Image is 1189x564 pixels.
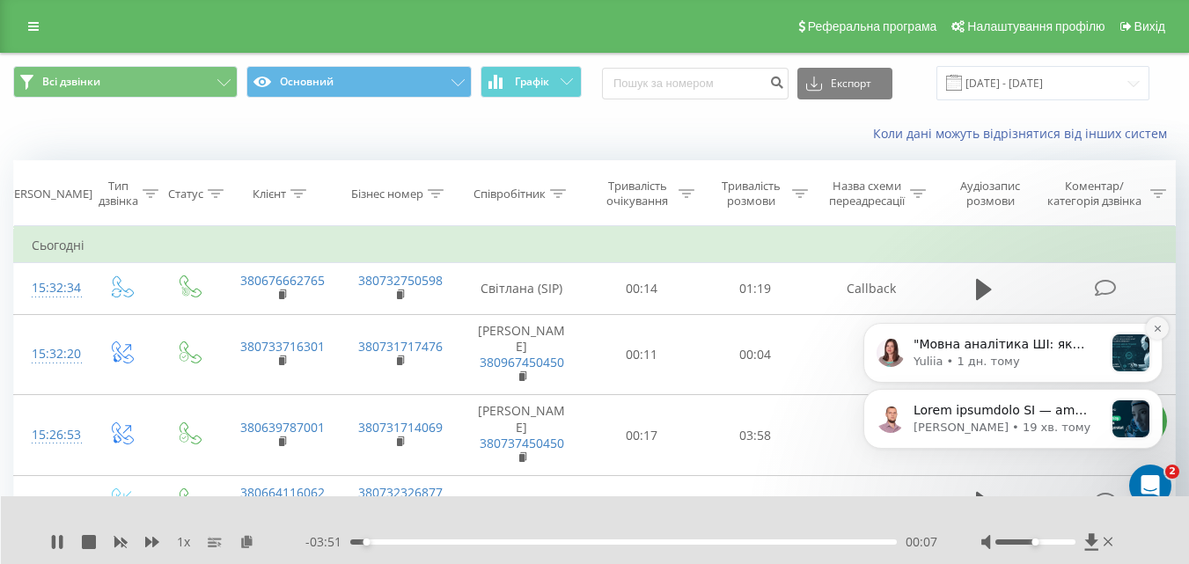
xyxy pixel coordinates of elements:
td: Світлана (SIP) [459,476,585,527]
td: 01:22 [699,476,812,527]
td: 00:17 [585,395,699,476]
p: Lorem ipsumdolo SI — am consectetu adipi elitsedd eiusmodt, incididu utlabor etdolor m aliqua e a... [77,151,267,169]
div: Співробітник [473,187,546,201]
a: 380733716301 [240,338,325,355]
td: Світлана [812,476,930,527]
div: [PERSON_NAME] [4,187,92,201]
span: 1 x [177,533,190,551]
div: Тип дзвінка [99,179,138,209]
div: Назва схеми переадресації [828,179,906,209]
span: 00:07 [906,533,937,551]
p: "Мовна аналітика ШІ: як налаштувати та інтегрувати в робочий процес" Без розробників. Інструмент,... [77,85,267,103]
div: 15:32:20 [32,337,69,371]
span: 2 [1165,465,1179,479]
p: Message from Oleksandr, sent 19 хв. тому [77,169,267,185]
div: Тривалість очікування [601,179,674,209]
td: Callback [812,263,930,314]
span: Всі дзвінки [42,75,100,89]
img: Profile image for Oleksandr [40,154,68,182]
td: 00:14 [585,263,699,314]
td: 00:04 [699,314,812,395]
td: 01:19 [699,263,812,314]
a: 380664116062 [240,484,325,501]
div: 15:32:34 [32,271,69,305]
a: Коли дані можуть відрізнятися вiд інших систем [873,125,1176,142]
a: 380676662765 [240,272,325,289]
div: Бізнес номер [351,187,423,201]
div: 14:33:12 [32,484,69,518]
div: Статус [168,187,203,201]
a: 380731714069 [358,419,443,436]
a: 380737450450 [480,435,564,451]
p: Message from Yuliia, sent 1 дн. тому [77,103,267,119]
div: Аудіозапис розмови [946,179,1035,209]
a: 380731717476 [358,338,443,355]
button: Графік [481,66,582,98]
input: Пошук за номером [602,68,789,99]
div: Accessibility label [1031,538,1039,546]
div: Тривалість розмови [715,179,788,209]
td: 00:07 [585,476,699,527]
div: message notification from Oleksandr, 19 хв. тому. Мовна аналітика ШІ — це можливість краще розумі... [26,138,326,198]
img: Profile image for Yuliia [40,88,68,116]
div: 15:26:53 [32,418,69,452]
td: [PERSON_NAME] [459,395,585,476]
button: Експорт [797,68,892,99]
span: Вихід [1134,19,1165,33]
iframe: Intercom notifications повідомлення [837,251,1189,516]
span: Реферальна програма [808,19,937,33]
a: 380967450450 [480,354,564,370]
a: 380732750598 [358,272,443,289]
div: message notification from Yuliia, 1 дн. тому. "Мовна аналітика ШІ: як налаштувати та інтегрувати ... [26,72,326,132]
td: Світлана (SIP) [459,263,585,314]
div: Коментар/категорія дзвінка [1043,179,1146,209]
span: Графік [515,76,549,88]
div: Accessibility label [363,538,370,546]
td: 00:11 [585,314,699,395]
td: 03:58 [699,395,812,476]
a: 380639787001 [240,419,325,436]
iframe: Intercom live chat [1129,465,1171,507]
span: - 03:51 [305,533,350,551]
td: [PERSON_NAME] [459,314,585,395]
td: Сьогодні [14,228,1176,263]
button: Всі дзвінки [13,66,238,98]
span: Налаштування профілю [967,19,1105,33]
button: Основний [246,66,471,98]
button: Dismiss notification [309,66,332,89]
a: 380732326877 [358,484,443,501]
div: Клієнт [253,187,286,201]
